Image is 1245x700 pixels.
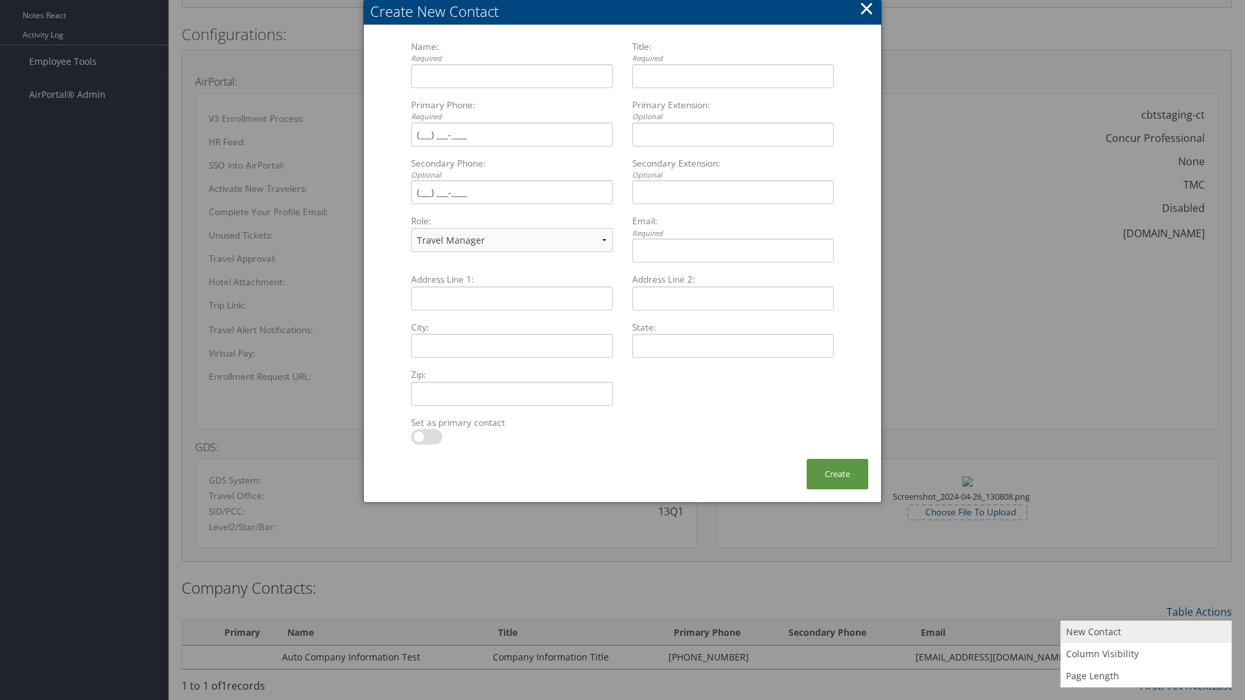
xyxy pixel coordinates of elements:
[411,122,613,146] input: Primary Phone:Required
[406,99,618,122] label: Primary Phone:
[406,321,618,334] label: City:
[406,157,618,181] label: Secondary Phone:
[632,64,834,88] input: Title:Required
[411,334,613,358] input: City:
[807,459,868,489] button: Create
[411,228,613,252] select: Role:
[406,273,618,286] label: Address Line 1:
[627,215,839,239] label: Email:
[406,215,618,227] label: Role:
[632,228,834,239] div: Required
[411,170,613,181] div: Optional
[632,334,834,358] input: State:
[627,273,839,286] label: Address Line 2:
[411,286,613,310] input: Address Line 1:
[627,40,839,64] label: Title:
[406,416,618,429] label: Set as primary contact
[1061,621,1231,643] a: New Contact
[411,180,613,204] input: Secondary Phone:Optional
[632,53,834,64] div: Required
[632,111,834,122] div: Optional
[1061,643,1231,665] a: Column Visibility
[411,111,613,122] div: Required
[370,1,881,21] div: Create New Contact
[411,64,613,88] input: Name:Required
[411,382,613,406] input: Zip:
[632,170,834,181] div: Optional
[627,99,839,122] label: Primary Extension:
[632,122,834,146] input: Primary Extension:Optional
[632,239,834,262] input: Email:Required
[632,286,834,310] input: Address Line 2:
[411,53,613,64] div: Required
[627,321,839,334] label: State:
[406,40,618,64] label: Name:
[406,368,618,381] label: Zip:
[632,180,834,204] input: Secondary Extension:Optional
[627,157,839,181] label: Secondary Extension:
[1061,665,1231,687] a: Page Length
